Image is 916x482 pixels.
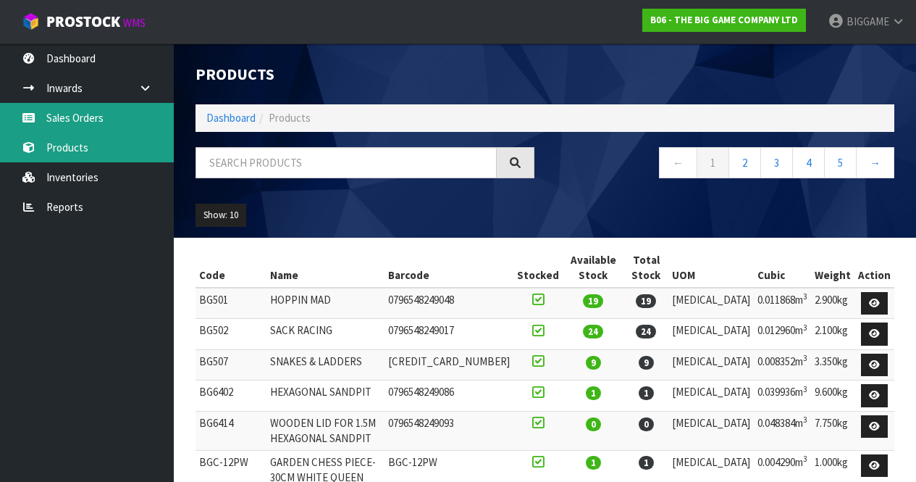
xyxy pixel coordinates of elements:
[811,249,854,288] th: Weight
[811,349,854,381] td: 3.350kg
[583,294,603,308] span: 19
[586,386,601,400] span: 1
[123,16,146,30] small: WMS
[624,249,668,288] th: Total Stock
[586,456,601,470] span: 1
[196,411,266,450] td: BG6414
[385,249,513,288] th: Barcode
[196,288,266,319] td: BG501
[811,288,854,319] td: 2.900kg
[754,319,811,350] td: 0.012960m
[46,12,120,31] span: ProStock
[650,14,798,26] strong: B06 - THE BIG GAME COMPANY LTD
[811,319,854,350] td: 2.100kg
[266,411,385,450] td: WOODEN LID FOR 1.5M HEXAGONAL SANDPIT
[266,288,385,319] td: HOPPIN MAD
[586,356,601,370] span: 9
[206,111,256,125] a: Dashboard
[196,249,266,288] th: Code
[668,288,754,319] td: [MEDICAL_DATA]
[846,14,889,28] span: BIGGAME
[22,12,40,30] img: cube-alt.png
[385,288,513,319] td: 0796548249048
[856,147,894,178] a: →
[659,147,697,178] a: ←
[639,386,654,400] span: 1
[513,249,563,288] th: Stocked
[196,65,534,83] h1: Products
[196,147,497,178] input: Search products
[811,411,854,450] td: 7.750kg
[196,204,246,227] button: Show: 10
[754,288,811,319] td: 0.011868m
[754,411,811,450] td: 0.048384m
[639,456,654,470] span: 1
[385,411,513,450] td: 0796548249093
[266,319,385,350] td: SACK RACING
[854,249,894,288] th: Action
[803,454,807,464] sup: 3
[803,323,807,333] sup: 3
[824,147,857,178] a: 5
[269,111,311,125] span: Products
[668,411,754,450] td: [MEDICAL_DATA]
[266,381,385,412] td: HEXAGONAL SANDPIT
[803,291,807,302] sup: 3
[697,147,729,178] a: 1
[196,381,266,412] td: BG6402
[728,147,761,178] a: 2
[803,353,807,363] sup: 3
[754,249,811,288] th: Cubic
[385,381,513,412] td: 0796548249086
[803,415,807,425] sup: 3
[196,349,266,381] td: BG507
[668,349,754,381] td: [MEDICAL_DATA]
[636,294,656,308] span: 19
[385,349,513,381] td: [CREDIT_CARD_NUMBER]
[586,417,601,431] span: 0
[583,325,603,338] span: 24
[668,249,754,288] th: UOM
[636,325,656,338] span: 24
[668,381,754,412] td: [MEDICAL_DATA]
[754,349,811,381] td: 0.008352m
[639,417,654,431] span: 0
[668,319,754,350] td: [MEDICAL_DATA]
[792,147,825,178] a: 4
[266,249,385,288] th: Name
[196,319,266,350] td: BG502
[639,356,654,370] span: 9
[803,384,807,394] sup: 3
[563,249,624,288] th: Available Stock
[266,349,385,381] td: SNAKES & LADDERS
[760,147,793,178] a: 3
[556,147,895,183] nav: Page navigation
[811,381,854,412] td: 9.600kg
[754,381,811,412] td: 0.039936m
[385,319,513,350] td: 0796548249017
